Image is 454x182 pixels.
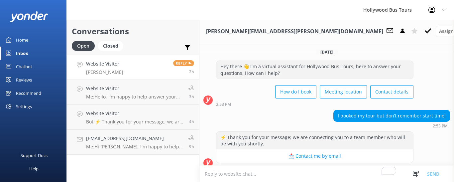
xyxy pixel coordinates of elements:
[333,123,450,128] div: Aug 28 2025 02:53pm (UTC -07:00) America/Tijuana
[16,100,32,113] div: Settings
[86,135,183,142] h4: [EMAIL_ADDRESS][DOMAIN_NAME]
[72,41,95,51] div: Open
[67,130,199,155] a: [EMAIL_ADDRESS][DOMAIN_NAME]Me:Hi [PERSON_NAME], I'm happy to help answer your questions. How can...
[67,105,199,130] a: Website VisitorBot:⚡ Thank you for your message; we are connecting you to a team member who will ...
[216,132,413,149] div: ⚡ Thank you for your message; we are connecting you to a team member who will be with you shortly.
[320,85,367,98] button: Meeting location
[86,85,183,92] h4: Website Visitor
[86,110,184,117] h4: Website Visitor
[189,144,194,149] span: Aug 28 2025 08:57am (UTC -07:00) America/Tijuana
[67,55,199,80] a: Website Visitor[PERSON_NAME]Reply2h
[189,69,194,75] span: Aug 28 2025 03:16pm (UTC -07:00) America/Tijuana
[98,41,123,51] div: Closed
[21,149,48,162] div: Support Docs
[189,119,194,124] span: Aug 28 2025 02:01pm (UTC -07:00) America/Tijuana
[72,25,194,38] h2: Conversations
[334,110,450,121] div: I booked my tour but don’t remember start time!
[29,162,39,175] div: Help
[189,94,194,99] span: Aug 28 2025 02:31pm (UTC -07:00) America/Tijuana
[316,49,337,55] span: [DATE]
[16,33,28,47] div: Home
[86,60,123,68] h4: Website Visitor
[199,166,454,182] textarea: To enrich screen reader interactions, please activate Accessibility in Grammarly extension settings
[275,85,316,98] button: How do I book
[216,61,413,79] div: Hey there 👋 I'm a virtual assistant for Hollywood Bus Tours, here to answer your questions. How c...
[86,119,184,125] p: Bot: ⚡ Thank you for your message; we are connecting you to a team member who will be with you sh...
[16,87,41,100] div: Recommend
[206,27,383,36] h3: [PERSON_NAME][EMAIL_ADDRESS][PERSON_NAME][DOMAIN_NAME]
[86,144,183,150] p: Me: Hi [PERSON_NAME], I'm happy to help answer your questions. How can I help you?
[98,42,127,49] a: Closed
[433,124,448,128] strong: 2:53 PM
[16,47,28,60] div: Inbox
[86,94,183,100] p: Me: Hello, I'm happy to help answer your questions. How can I help you?
[72,42,98,49] a: Open
[216,102,413,106] div: Aug 28 2025 02:53pm (UTC -07:00) America/Tijuana
[216,149,413,163] button: 📩 Contact me by email
[216,165,413,169] div: Aug 28 2025 02:53pm (UTC -07:00) America/Tijuana
[173,60,194,66] span: Reply
[370,85,413,98] button: Contact details
[16,73,32,87] div: Reviews
[216,102,231,106] strong: 2:53 PM
[16,60,32,73] div: Chatbot
[86,69,123,75] p: [PERSON_NAME]
[10,11,48,22] img: yonder-white-logo.png
[67,80,199,105] a: Website VisitorMe:Hello, I'm happy to help answer your questions. How can I help you?3h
